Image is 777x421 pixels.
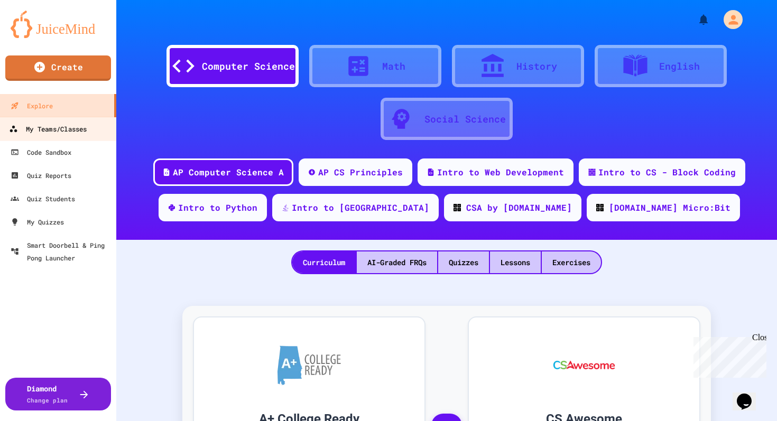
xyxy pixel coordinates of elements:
div: [DOMAIN_NAME] Micro:Bit [609,201,730,214]
div: Chat with us now!Close [4,4,73,67]
div: English [659,59,700,73]
iframe: chat widget [733,379,766,410]
div: Intro to Python [178,201,257,214]
div: History [516,59,557,73]
div: Quiz Reports [11,169,71,182]
div: Computer Science [202,59,295,73]
div: AP Computer Science A [173,166,284,179]
div: Code Sandbox [11,146,71,158]
img: CODE_logo_RGB.png [596,204,604,211]
img: CS Awesome [543,333,626,397]
a: Create [5,55,111,81]
div: My Quizzes [11,216,64,228]
div: My Notifications [678,11,713,29]
div: Intro to Web Development [437,166,564,179]
button: DiamondChange plan [5,378,111,410]
div: Smart Doorbell & Ping Pong Launcher [11,239,112,264]
div: Quizzes [438,251,489,273]
div: Quiz Students [11,192,75,205]
div: My Account [713,7,745,32]
div: Explore [11,99,53,112]
div: Social Science [424,112,506,126]
div: Intro to CS - Block Coding [598,166,736,179]
div: Diamond [27,383,68,405]
div: Exercises [542,251,601,273]
div: My Teams/Classes [9,123,87,136]
div: Curriculum [292,251,356,273]
div: CSA by [DOMAIN_NAME] [466,201,572,214]
div: Intro to [GEOGRAPHIC_DATA] [292,201,429,214]
span: Change plan [27,396,68,404]
img: A+ College Ready [277,345,341,385]
img: logo-orange.svg [11,11,106,38]
div: Math [382,59,405,73]
div: Lessons [490,251,541,273]
div: AP CS Principles [318,166,403,179]
iframe: chat widget [689,333,766,378]
div: AI-Graded FRQs [357,251,437,273]
img: CODE_logo_RGB.png [454,204,461,211]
